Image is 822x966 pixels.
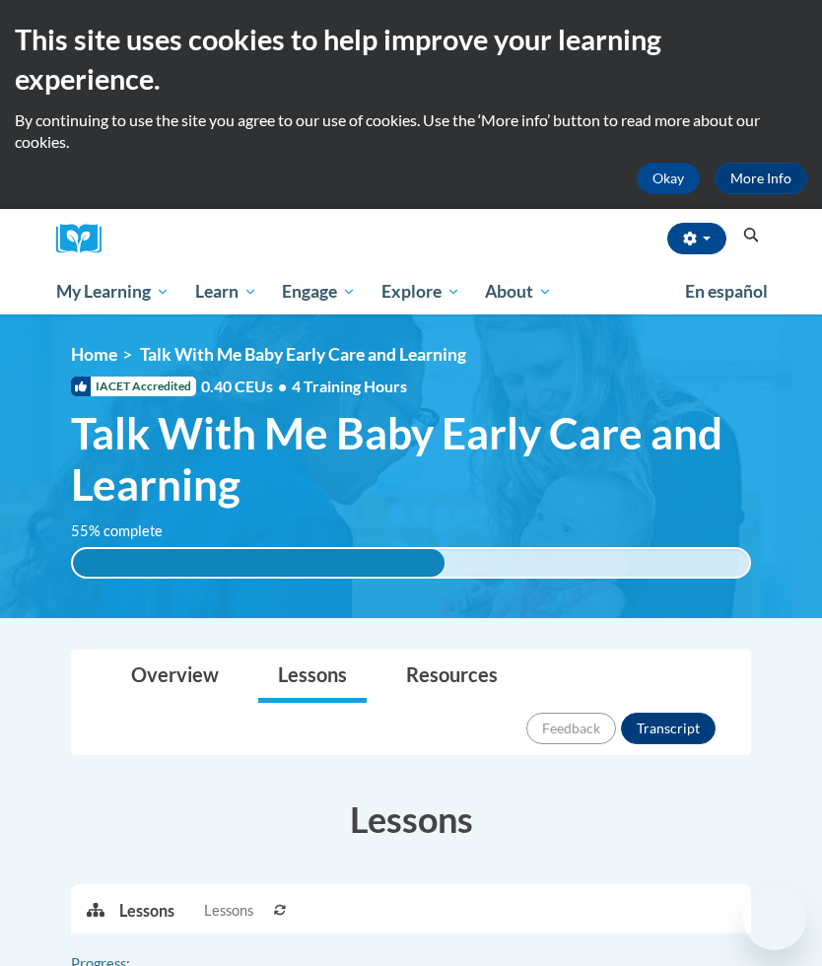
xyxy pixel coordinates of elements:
button: Okay [637,163,700,194]
a: Learn [182,269,270,314]
span: Talk With Me Baby Early Care and Learning [71,407,751,512]
span: Engage [282,280,356,304]
a: Overview [111,651,239,703]
button: Account Settings [667,223,726,254]
a: Explore [369,269,473,314]
div: Main menu [41,269,781,314]
a: Lessons [258,651,367,703]
a: En español [672,271,781,312]
iframe: Button to launch messaging window [743,887,806,950]
a: Cox Campus [56,224,115,254]
a: Engage [269,269,369,314]
span: • [278,377,287,395]
span: Talk With Me Baby Early Care and Learning [140,344,466,365]
a: Resources [386,651,517,703]
h2: This site uses cookies to help improve your learning experience. [15,20,807,100]
img: Logo brand [56,224,115,254]
a: Home [71,344,117,365]
button: Search [736,224,766,247]
span: About [485,280,552,304]
span: En español [685,281,768,302]
h3: Lessons [71,794,751,844]
span: Learn [195,280,257,304]
a: My Learning [43,269,182,314]
p: Lessons [119,900,174,922]
span: My Learning [56,280,170,304]
button: Transcript [621,713,716,744]
span: Lessons [204,900,253,922]
span: IACET Accredited [71,377,196,396]
div: 55% complete [73,549,445,577]
label: 55% complete [71,520,184,542]
a: About [473,269,566,314]
a: More Info [715,163,807,194]
button: Feedback [526,713,616,744]
span: 0.40 CEUs [201,376,292,397]
p: By continuing to use the site you agree to our use of cookies. Use the ‘More info’ button to read... [15,109,807,153]
span: 4 Training Hours [292,377,407,395]
span: Explore [381,280,460,304]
